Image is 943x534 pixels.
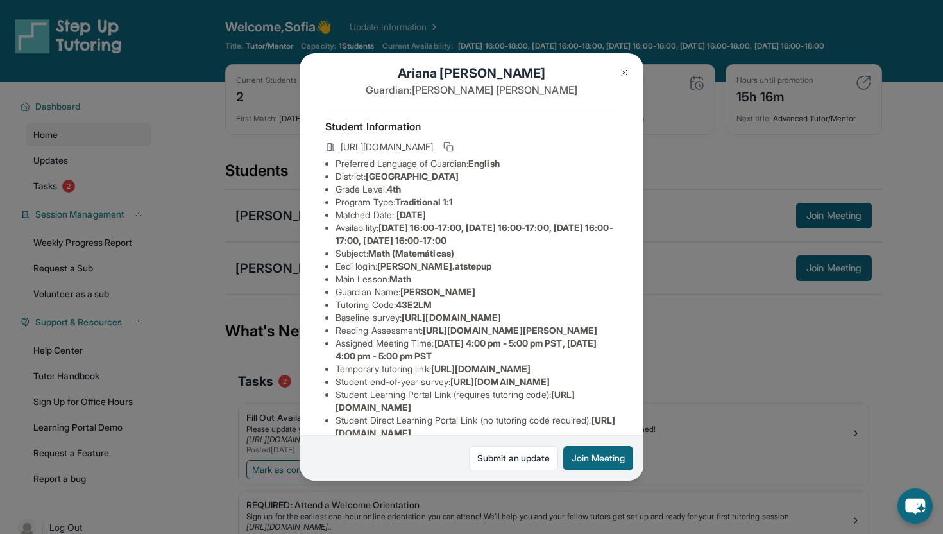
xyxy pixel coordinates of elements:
span: [GEOGRAPHIC_DATA] [366,171,459,182]
li: Tutoring Code : [336,298,618,311]
li: Eedi login : [336,260,618,273]
li: Assigned Meeting Time : [336,337,618,363]
li: District: [336,170,618,183]
li: Grade Level: [336,183,618,196]
li: Temporary tutoring link : [336,363,618,375]
li: Baseline survey : [336,311,618,324]
a: Submit an update [469,446,558,470]
span: [DATE] 4:00 pm - 5:00 pm PST, [DATE] 4:00 pm - 5:00 pm PST [336,338,597,361]
h1: Ariana [PERSON_NAME] [325,64,618,82]
button: chat-button [897,488,933,524]
li: Matched Date: [336,209,618,221]
span: [URL][DOMAIN_NAME] [402,312,501,323]
span: [URL][DOMAIN_NAME] [341,141,433,153]
li: Program Type: [336,196,618,209]
span: [URL][DOMAIN_NAME] [431,363,531,374]
p: Guardian: [PERSON_NAME] [PERSON_NAME] [325,82,618,98]
h4: Student Information [325,119,618,134]
li: Main Lesson : [336,273,618,286]
li: Student end-of-year survey : [336,375,618,388]
span: Traditional 1:1 [395,196,453,207]
span: 4th [387,184,401,194]
li: Guardian Name : [336,286,618,298]
li: Reading Assessment : [336,324,618,337]
span: [PERSON_NAME].atstepup [377,261,492,271]
button: Join Meeting [563,446,633,470]
li: Subject : [336,247,618,260]
li: Student Learning Portal Link (requires tutoring code) : [336,388,618,414]
li: Preferred Language of Guardian: [336,157,618,170]
button: Copy link [441,139,456,155]
span: [URL][DOMAIN_NAME][PERSON_NAME] [423,325,597,336]
li: Student Direct Learning Portal Link (no tutoring code required) : [336,414,618,440]
li: Availability: [336,221,618,247]
span: [PERSON_NAME] [400,286,475,297]
span: [DATE] [396,209,426,220]
span: [URL][DOMAIN_NAME] [450,376,550,387]
span: Math (Matemáticas) [368,248,454,259]
img: Close Icon [619,67,629,78]
span: 43E2LM [396,299,432,310]
span: [DATE] 16:00-17:00, [DATE] 16:00-17:00, [DATE] 16:00-17:00, [DATE] 16:00-17:00 [336,222,613,246]
span: Math [389,273,411,284]
span: English [468,158,500,169]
